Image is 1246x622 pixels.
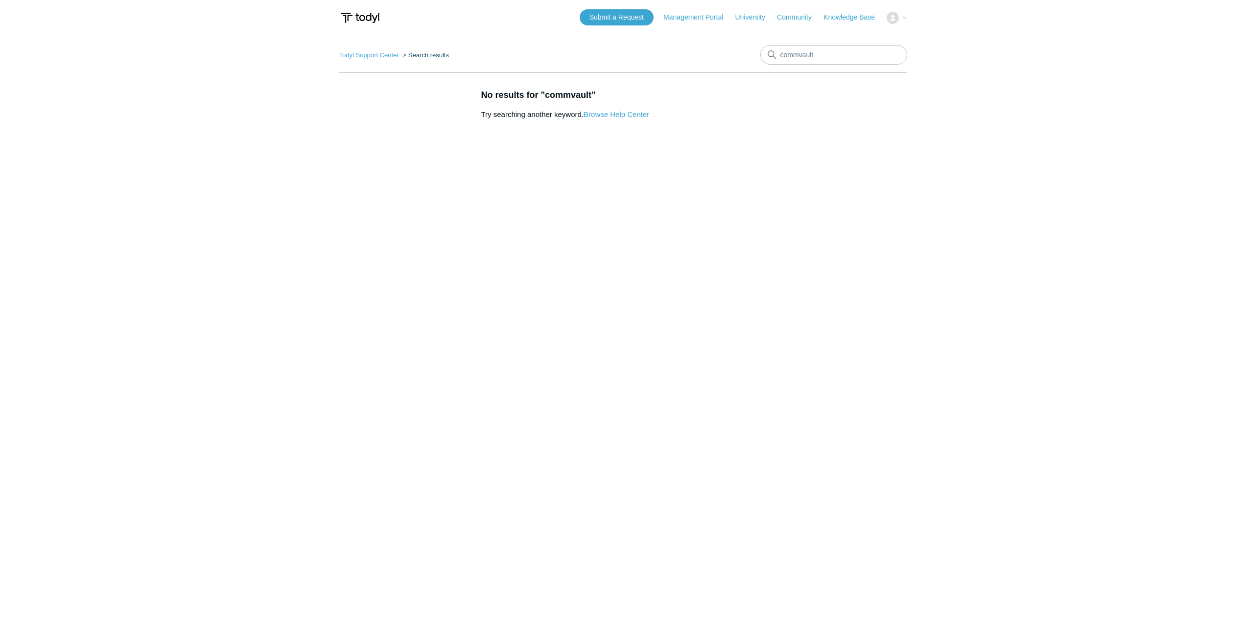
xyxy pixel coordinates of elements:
[760,45,907,65] input: Search
[481,89,907,102] h1: No results for "commvault"
[735,12,775,23] a: University
[400,51,449,59] li: Search results
[777,12,822,23] a: Community
[663,12,733,23] a: Management Portal
[481,109,907,120] p: Try searching another keyword.
[823,12,885,23] a: Knowledge Base
[339,51,401,59] li: Todyl Support Center
[339,9,381,27] img: Todyl Support Center Help Center home page
[584,110,649,118] a: Browse Help Center
[580,9,654,25] a: Submit a Request
[339,51,399,59] a: Todyl Support Center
